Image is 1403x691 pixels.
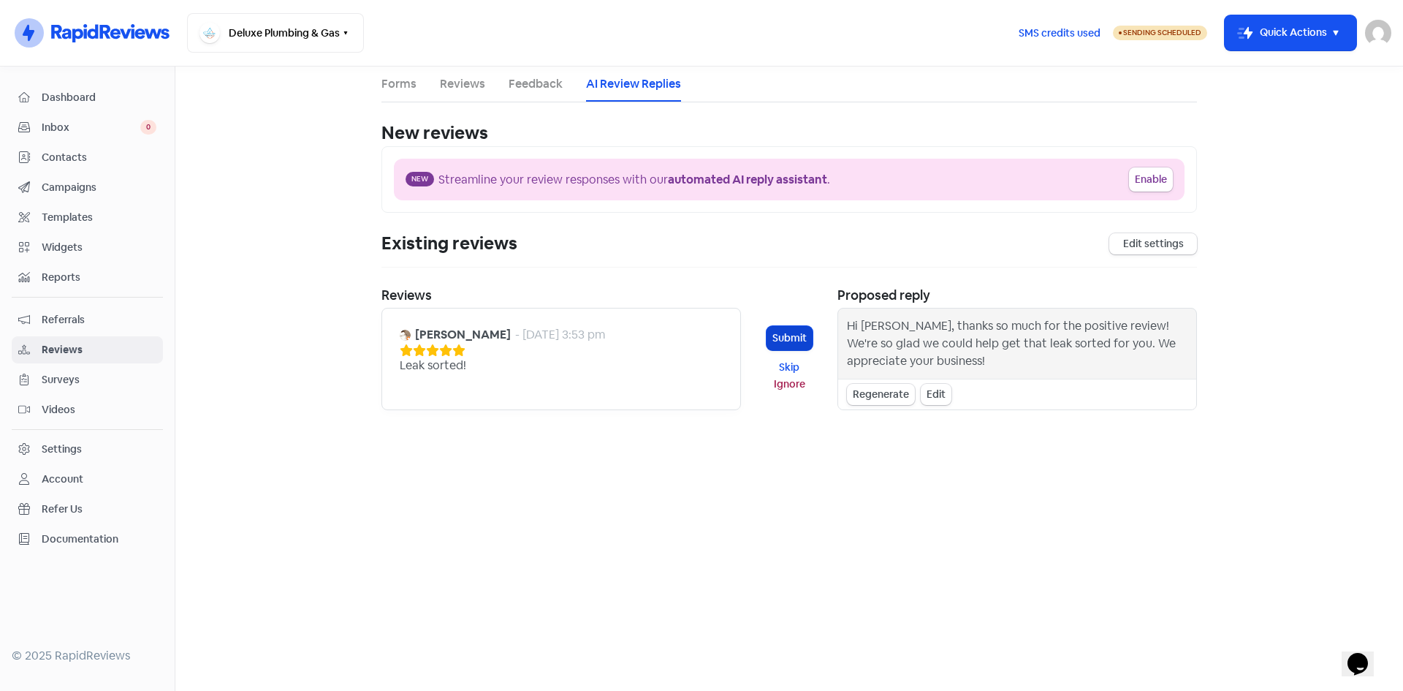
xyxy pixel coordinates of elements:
[187,13,364,53] button: Deluxe Plumbing & Gas
[1113,24,1207,42] a: Sending Scheduled
[42,240,156,255] span: Widgets
[381,230,517,257] div: Existing reviews
[921,384,951,405] div: Edit
[12,306,163,333] a: Referrals
[406,172,434,186] span: New
[767,376,813,393] button: Ignore
[668,172,827,187] b: automated AI reply assistant
[42,372,156,388] span: Surveys
[42,532,156,547] span: Documentation
[1365,20,1391,46] img: User
[42,90,156,105] span: Dashboard
[12,526,163,553] a: Documentation
[381,285,741,305] div: Reviews
[12,396,163,423] a: Videos
[1129,167,1173,192] button: Enable
[42,502,156,517] span: Refer Us
[847,384,915,405] div: Regenerate
[767,326,813,350] button: Submit
[847,317,1187,370] div: Hi [PERSON_NAME], thanks so much for the positive review! We're so glad we could help get that le...
[12,647,163,665] div: © 2025 RapidReviews
[12,174,163,201] a: Campaigns
[12,436,163,463] a: Settings
[586,75,681,93] a: AI Review Replies
[42,150,156,165] span: Contacts
[42,180,156,195] span: Campaigns
[12,234,163,261] a: Widgets
[42,402,156,418] span: Videos
[12,366,163,393] a: Surveys
[42,342,156,358] span: Reviews
[42,472,83,487] div: Account
[1123,28,1201,37] span: Sending Scheduled
[12,204,163,231] a: Templates
[42,270,156,285] span: Reports
[400,330,411,341] img: Avatar
[12,496,163,523] a: Refer Us
[1109,233,1197,254] a: Edit settings
[415,326,511,344] b: [PERSON_NAME]
[1019,26,1100,41] span: SMS credits used
[42,442,82,457] div: Settings
[1342,633,1388,676] iframe: chat widget
[12,336,163,363] a: Reviews
[12,264,163,291] a: Reports
[440,75,485,93] a: Reviews
[767,359,813,376] button: Skip
[12,144,163,171] a: Contacts
[42,312,156,328] span: Referrals
[515,326,605,344] div: - [DATE] 3:53 pm
[12,466,163,493] a: Account
[12,114,163,141] a: Inbox 0
[837,285,1197,305] div: Proposed reply
[381,120,1197,146] div: New reviews
[438,171,830,189] div: Streamline your review responses with our .
[42,210,156,225] span: Templates
[12,84,163,111] a: Dashboard
[400,357,466,374] div: Leak sorted!
[1225,15,1356,50] button: Quick Actions
[381,75,417,93] a: Forms
[140,120,156,135] span: 0
[1006,24,1113,39] a: SMS credits used
[42,120,140,135] span: Inbox
[509,75,563,93] a: Feedback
